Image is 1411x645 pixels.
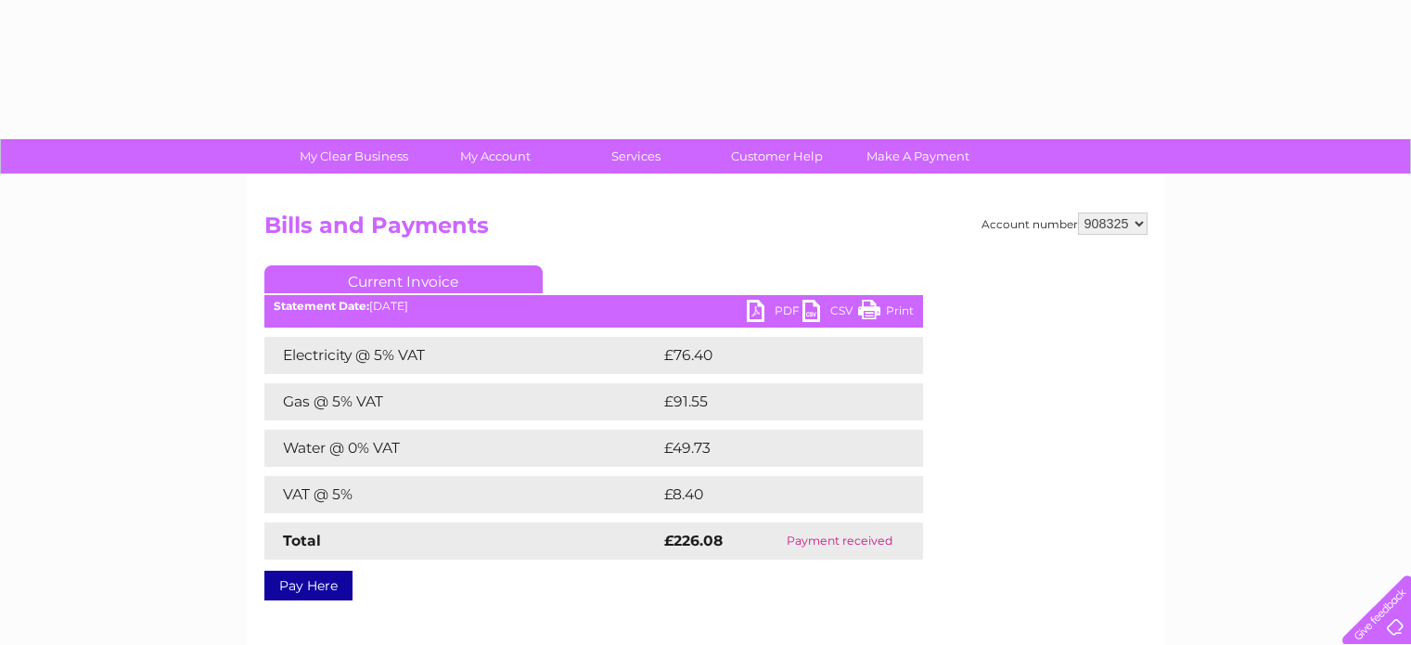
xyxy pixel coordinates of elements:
a: PDF [747,300,802,327]
td: £49.73 [660,430,885,467]
a: CSV [802,300,858,327]
a: Pay Here [264,571,353,600]
td: Gas @ 5% VAT [264,383,660,420]
a: Services [559,139,712,174]
td: £8.40 [660,476,880,513]
a: Make A Payment [841,139,994,174]
td: £76.40 [660,337,887,374]
a: Print [858,300,914,327]
h2: Bills and Payments [264,213,1148,248]
b: Statement Date: [274,299,369,313]
td: Payment received [757,522,923,560]
a: Current Invoice [264,265,543,293]
strong: £226.08 [664,532,723,549]
strong: Total [283,532,321,549]
td: Electricity @ 5% VAT [264,337,660,374]
div: [DATE] [264,300,923,313]
td: Water @ 0% VAT [264,430,660,467]
td: VAT @ 5% [264,476,660,513]
a: My Clear Business [277,139,430,174]
td: £91.55 [660,383,884,420]
a: Customer Help [700,139,853,174]
div: Account number [981,213,1148,235]
a: My Account [418,139,571,174]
